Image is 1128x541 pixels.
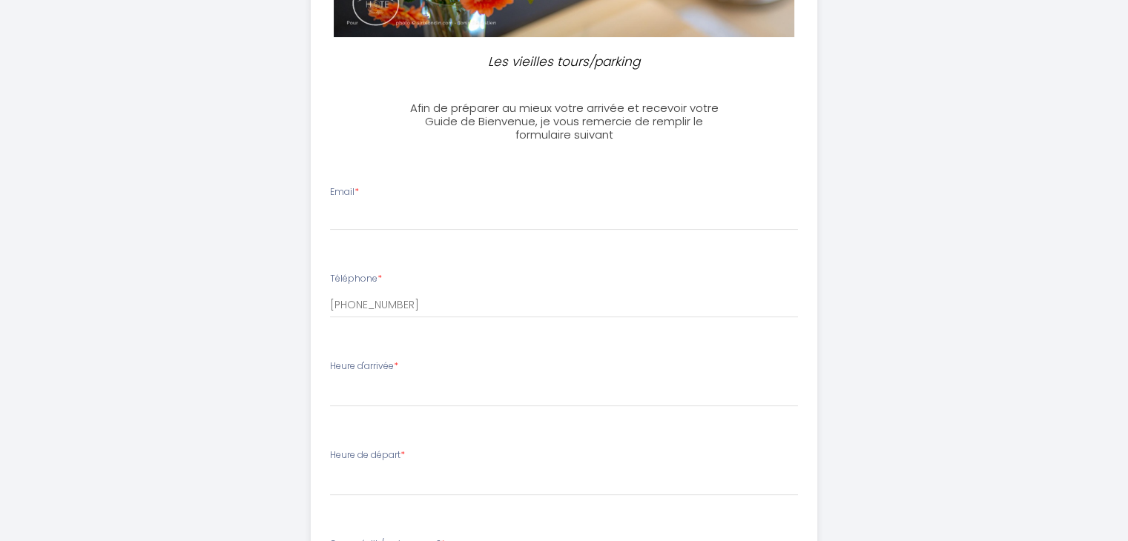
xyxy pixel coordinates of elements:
label: Téléphone [330,272,382,286]
h3: Afin de préparer au mieux votre arrivée et recevoir votre Guide de Bienvenue, je vous remercie de... [399,102,729,142]
label: Heure de départ [330,448,405,462]
label: Email [330,185,359,199]
p: Les vieilles tours/parking [406,52,723,72]
label: Heure d'arrivée [330,359,398,374]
